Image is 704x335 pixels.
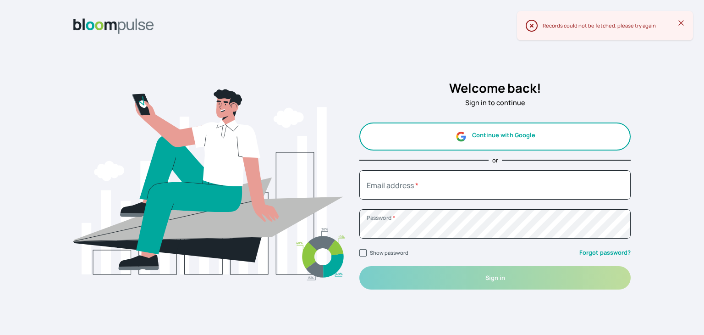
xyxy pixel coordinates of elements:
[73,45,345,324] img: signin.svg
[73,18,154,34] img: Bloom Logo
[370,249,408,256] label: Show password
[359,123,631,151] button: Continue with Google
[492,156,498,165] p: or
[359,266,631,290] button: Sign in
[455,131,467,142] img: google.svg
[543,22,678,30] div: Records could not be fetched. please try again
[359,98,631,108] p: Sign in to continue
[579,248,631,257] a: Forgot password?
[359,79,631,98] h2: Welcome back!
